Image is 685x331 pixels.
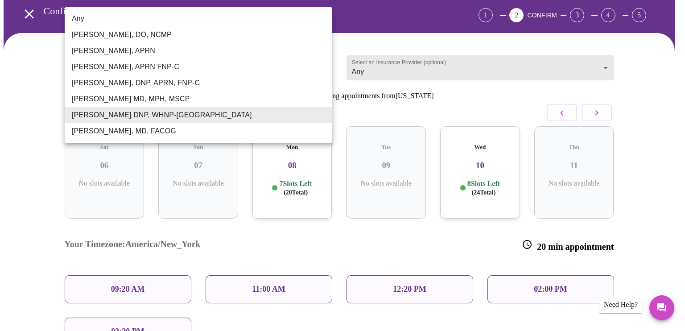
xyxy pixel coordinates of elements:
li: [PERSON_NAME], MD, FACOG [65,123,332,139]
li: [PERSON_NAME], DO, NCMP [65,27,332,43]
li: Any [65,11,332,27]
li: [PERSON_NAME], APRN [65,43,332,59]
li: [PERSON_NAME], APRN FNP-C [65,59,332,75]
li: [PERSON_NAME], DNP, APRN, FNP-C [65,75,332,91]
li: [PERSON_NAME] DNP, WHNP-[GEOGRAPHIC_DATA] [65,107,332,123]
li: [PERSON_NAME] MD, MPH, MSCP [65,91,332,107]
